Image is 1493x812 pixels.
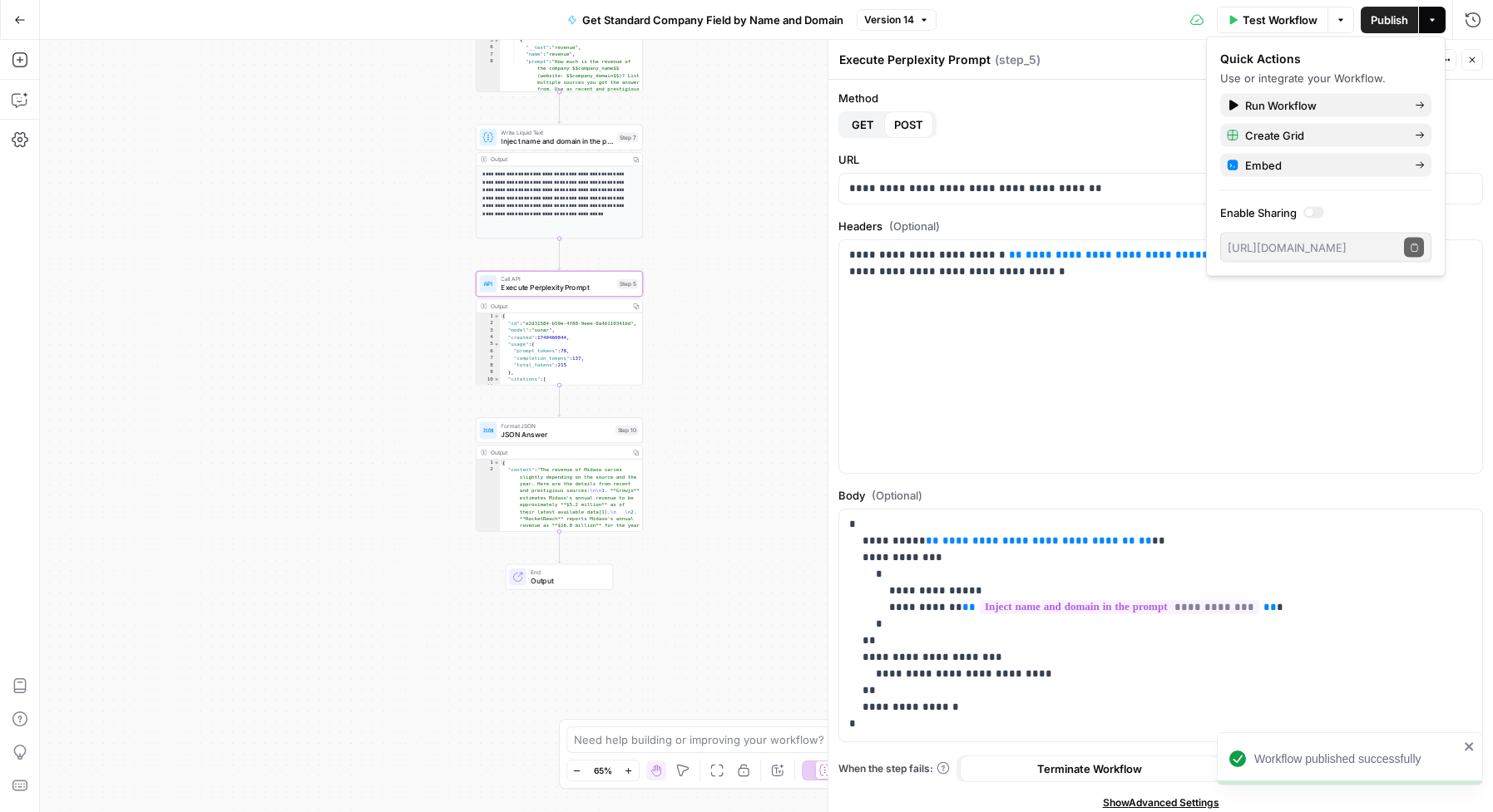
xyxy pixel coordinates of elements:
[477,37,501,44] div: 5
[477,362,501,368] div: 8
[558,92,561,124] g: Edge from step_9 to step_7
[477,348,501,355] div: 6
[501,128,613,136] span: Write Liquid Text
[594,764,612,777] span: 65%
[531,575,604,586] span: Output
[477,376,501,382] div: 10
[1361,7,1418,33] button: Publish
[477,355,501,362] div: 7
[477,466,501,585] div: 2
[1220,71,1386,85] span: Use or integrate your Workflow.
[493,341,499,347] span: Toggle code folding, rows 5 through 9
[889,218,940,234] span: (Optional)
[477,313,501,320] div: 1
[493,313,499,320] span: Toggle code folding, rows 1 through 32
[501,283,613,293] span: Execute Perplexity Prompt
[857,9,937,31] button: Version 14
[842,111,884,138] button: GET
[476,564,643,590] div: EndOutput
[477,383,501,390] div: 11
[615,426,638,436] div: Step 10
[501,135,613,146] span: Inject name and domain in the prompt
[852,116,874,133] span: GET
[558,239,561,270] g: Edge from step_7 to step_5
[557,7,853,33] button: Get Standard Company Field by Name and Domain
[838,487,1483,504] label: Body
[618,132,639,142] div: Step 7
[1220,51,1431,67] div: Quick Actions
[558,532,561,563] g: Edge from step_10 to end
[1245,157,1402,174] span: Embed
[491,448,626,456] div: Output
[493,460,499,466] span: Toggle code folding, rows 1 through 13
[491,155,626,164] div: Output
[477,334,501,341] div: 4
[894,116,923,133] span: POST
[477,341,501,347] div: 5
[501,429,611,440] span: JSON Answer
[1103,795,1219,810] span: Show Advanced Settings
[501,274,613,283] span: Call API
[995,52,1041,68] span: ( step_5 )
[838,218,1483,234] label: Headers
[501,421,611,430] span: Format JSON
[477,327,501,333] div: 3
[618,279,639,289] div: Step 5
[491,302,626,310] div: Output
[1464,740,1476,753] button: close
[1245,127,1402,144] span: Create Grid
[493,37,499,44] span: Toggle code folding, rows 5 through 9
[582,12,843,28] span: Get Standard Company Field by Name and Domain
[477,44,501,51] div: 6
[476,271,643,385] div: Call APIExecute Perplexity PromptStep 5Output{ "id":"e2d31584-b59e-4f88-9eee-0a46110341bd", "mode...
[477,460,501,466] div: 1
[839,52,991,68] textarea: Execute Perplexity Prompt
[1220,204,1431,221] label: Enable Sharing
[493,376,499,382] span: Toggle code folding, rows 10 through 16
[838,761,950,776] a: When the step fails:
[1245,97,1402,114] span: Run Workflow
[838,90,1483,106] label: Method
[1243,12,1317,28] span: Test Workflow
[1217,7,1327,33] button: Test Workflow
[558,385,561,416] g: Edge from step_5 to step_10
[477,369,501,376] div: 9
[1371,12,1408,28] span: Publish
[477,320,501,327] div: 2
[476,417,643,531] div: Format JSONJSON AnswerStep 10Output{ "content":"The revenue of Midaxo varies slightly depending o...
[477,58,501,101] div: 8
[477,51,501,57] div: 7
[531,568,604,576] span: End
[1037,760,1142,777] span: Terminate Workflow
[838,151,1483,168] label: URL
[1254,750,1459,767] div: Workflow published successfully
[864,12,914,27] span: Version 14
[872,487,922,504] span: (Optional)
